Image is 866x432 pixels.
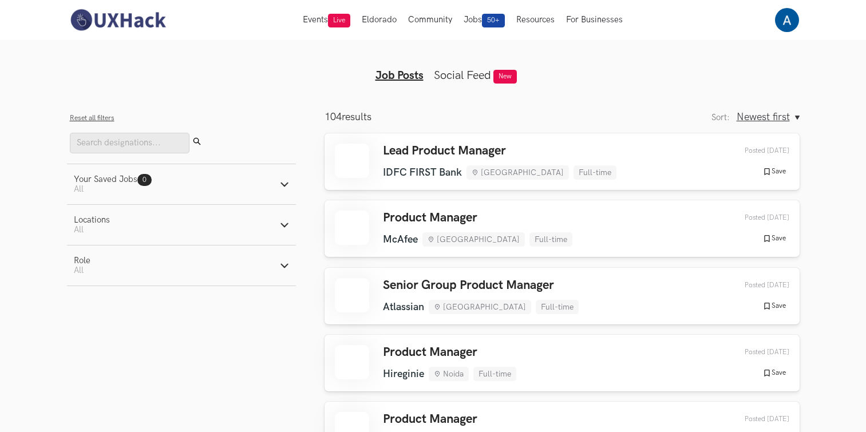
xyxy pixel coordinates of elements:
[434,69,491,82] a: Social Feed
[718,146,789,155] div: 02nd Oct
[466,165,569,180] li: [GEOGRAPHIC_DATA]
[718,213,789,222] div: 02nd Oct
[574,165,616,180] li: Full-time
[383,144,616,158] h3: Lead Product Manager
[74,265,84,275] span: All
[383,301,424,313] li: Atlassian
[325,111,371,123] p: results
[383,234,418,246] li: McAfee
[718,415,789,423] div: 29th Sep
[74,215,110,225] div: Locations
[718,348,789,356] div: 01st Oct
[383,368,424,380] li: Hireginie
[70,114,114,122] button: Reset all filters
[383,345,516,360] h3: Product Manager
[493,70,517,84] span: New
[718,281,789,290] div: 02nd Oct
[67,164,296,204] button: Your Saved Jobs0 All
[74,184,84,194] span: All
[473,367,516,381] li: Full-time
[328,14,350,27] span: Live
[67,205,296,245] button: LocationsAll
[536,300,579,314] li: Full-time
[70,133,189,153] input: Search
[422,233,525,247] li: [GEOGRAPHIC_DATA]
[711,113,730,122] label: Sort:
[482,14,505,27] span: 50+
[74,256,90,265] div: Role
[325,335,800,391] a: Product Manager Hireginie Noida Full-time Posted [DATE] Save
[74,175,152,184] div: Your Saved Jobs
[383,278,579,293] h3: Senior Group Product Manager
[429,300,531,314] li: [GEOGRAPHIC_DATA]
[325,268,800,324] a: Senior Group Product Manager Atlassian [GEOGRAPHIC_DATA] Full-time Posted [DATE] Save
[213,50,653,82] ul: Tabs Interface
[759,167,789,177] button: Save
[759,368,789,378] button: Save
[375,69,424,82] a: Job Posts
[759,301,789,311] button: Save
[325,111,342,123] span: 104
[775,8,799,32] img: Your profile pic
[429,367,469,381] li: Noida
[325,200,800,257] a: Product Manager McAfee [GEOGRAPHIC_DATA] Full-time Posted [DATE] Save
[383,412,612,427] h3: Product Manager
[759,233,789,244] button: Save
[74,225,84,235] span: All
[383,211,572,225] h3: Product Manager
[325,133,800,190] a: Lead Product Manager IDFC FIRST Bank [GEOGRAPHIC_DATA] Full-time Posted [DATE] Save
[737,111,800,123] button: Newest first, Sort:
[143,176,147,184] span: 0
[67,8,169,32] img: UXHack-logo.png
[67,245,296,286] button: RoleAll
[529,233,572,247] li: Full-time
[737,111,790,123] span: Newest first
[383,167,462,179] li: IDFC FIRST Bank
